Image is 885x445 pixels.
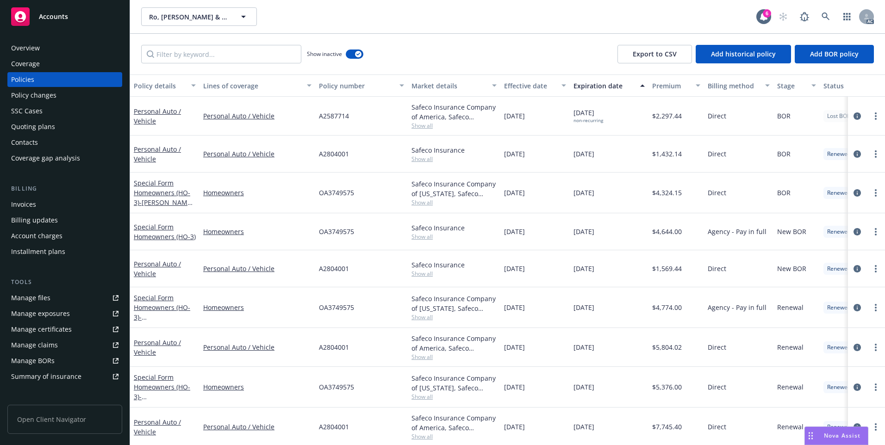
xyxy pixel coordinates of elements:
[411,233,497,241] span: Show all
[411,223,497,233] div: Safeco Insurance
[652,81,690,91] div: Premium
[838,7,856,26] a: Switch app
[852,302,863,313] a: circleInformation
[11,213,58,228] div: Billing updates
[7,278,122,287] div: Tools
[652,188,682,198] span: $4,324.15
[824,432,860,439] span: Nova Assist
[7,104,122,118] a: SSC Cases
[11,306,70,321] div: Manage exposures
[652,111,682,121] span: $2,297.44
[827,265,851,273] span: Renewed
[411,294,497,313] div: Safeco Insurance Company of [US_STATE], Safeco Insurance
[504,188,525,198] span: [DATE]
[870,263,881,274] a: more
[652,382,682,392] span: $5,376.00
[411,102,497,122] div: Safeco Insurance Company of America, Safeco Insurance
[777,303,804,312] span: Renewal
[411,81,486,91] div: Market details
[652,149,682,159] span: $1,432.14
[777,382,804,392] span: Renewal
[810,49,859,58] span: Add BOR policy
[411,433,497,440] span: Show all
[134,145,181,163] a: Personal Auto / Vehicle
[134,179,193,216] a: Special Form Homeowners (HO-3)
[7,72,122,87] a: Policies
[573,264,594,273] span: [DATE]
[408,74,500,97] button: Market details
[773,74,820,97] button: Stage
[7,56,122,71] a: Coverage
[315,74,408,97] button: Policy number
[504,111,525,121] span: [DATE]
[319,188,354,198] span: OA3749575
[816,7,835,26] a: Search
[852,421,863,433] a: circleInformation
[852,382,863,393] a: circleInformation
[134,260,181,278] a: Personal Auto / Vehicle
[7,119,122,134] a: Quoting plans
[852,226,863,237] a: circleInformation
[827,189,851,197] span: Renewed
[7,290,122,305] a: Manage files
[573,227,594,236] span: [DATE]
[617,45,692,63] button: Export to CSV
[203,188,312,198] a: Homeowners
[708,149,726,159] span: Direct
[570,74,648,97] button: Expiration date
[7,135,122,150] a: Contacts
[203,227,312,236] a: Homeowners
[652,227,682,236] span: $4,644.00
[203,342,312,352] a: Personal Auto / Vehicle
[203,149,312,159] a: Personal Auto / Vehicle
[573,149,594,159] span: [DATE]
[827,343,851,352] span: Renewed
[763,9,771,18] div: 6
[573,81,635,91] div: Expiration date
[411,373,497,393] div: Safeco Insurance Company of [US_STATE], Safeco Insurance
[149,12,229,22] span: Ro, [PERSON_NAME] & [PERSON_NAME], Song
[134,222,196,241] a: Special Form Homeowners (HO-3)
[307,50,342,58] span: Show inactive
[411,198,497,206] span: Show all
[708,188,726,198] span: Direct
[7,338,122,352] a: Manage claims
[7,322,122,337] a: Manage certificates
[708,422,726,432] span: Direct
[134,293,193,331] a: Special Form Homeowners (HO-3)
[11,197,36,212] div: Invoices
[7,306,122,321] a: Manage exposures
[573,382,594,392] span: [DATE]
[870,382,881,393] a: more
[11,72,34,87] div: Policies
[504,342,525,352] span: [DATE]
[777,264,806,273] span: New BOR
[504,382,525,392] span: [DATE]
[319,111,349,121] span: A2587714
[777,81,806,91] div: Stage
[827,228,851,236] span: Renewed
[11,290,50,305] div: Manage files
[708,111,726,121] span: Direct
[795,7,814,26] a: Report a Bug
[141,45,301,63] input: Filter by keyword...
[652,303,682,312] span: $4,774.00
[504,264,525,273] span: [DATE]
[134,107,181,125] a: Personal Auto / Vehicle
[11,244,65,259] div: Installment plans
[7,197,122,212] a: Invoices
[7,229,122,243] a: Account charges
[411,413,497,433] div: Safeco Insurance Company of America, Safeco Insurance
[870,421,881,433] a: more
[777,227,806,236] span: New BOR
[319,227,354,236] span: OA3749575
[774,7,792,26] a: Start snowing
[130,74,199,97] button: Policy details
[870,111,881,122] a: more
[504,422,525,432] span: [DATE]
[852,148,863,160] a: circleInformation
[7,184,122,193] div: Billing
[804,426,868,445] button: Nova Assist
[708,227,767,236] span: Agency - Pay in full
[870,148,881,160] a: more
